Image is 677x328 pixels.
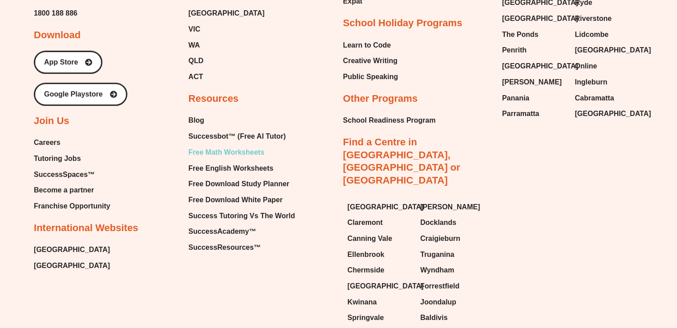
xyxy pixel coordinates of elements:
[348,200,424,214] span: [GEOGRAPHIC_DATA]
[188,241,295,254] a: SuccessResources™
[188,177,295,191] a: Free Download Study Planner
[188,225,256,238] span: SuccessAcademy™
[502,60,578,73] span: [GEOGRAPHIC_DATA]
[420,296,456,309] span: Joondalup
[502,12,578,25] span: [GEOGRAPHIC_DATA]
[34,184,94,197] span: Become a partner
[575,76,607,89] span: Ingleburn
[343,54,397,68] span: Creative Writing
[348,296,377,309] span: Kwinana
[188,70,264,84] a: ACT
[188,23,264,36] a: VIC
[502,12,566,25] a: [GEOGRAPHIC_DATA]
[188,209,295,223] a: Success Tutoring Vs The World
[34,168,110,181] a: SuccessSpaces™
[502,107,539,120] span: Parramatta
[575,60,639,73] a: Online
[188,193,283,207] span: Free Download White Paper
[34,51,102,74] a: App Store
[343,17,462,30] h2: School Holiday Programs
[188,70,203,84] span: ACT
[188,162,295,175] a: Free English Worksheets
[502,28,539,41] span: The Ponds
[348,264,385,277] span: Chermside
[34,200,110,213] a: Franchise Opportunity
[188,7,264,20] a: [GEOGRAPHIC_DATA]
[348,216,383,229] span: Claremont
[420,248,484,261] a: Truganina
[34,136,110,149] a: Careers
[420,216,484,229] a: Docklands
[575,12,639,25] a: Riverstone
[188,23,200,36] span: VIC
[575,12,612,25] span: Riverstone
[502,92,566,105] a: Panania
[188,39,200,52] span: WA
[575,92,639,105] a: Cabramatta
[343,70,398,84] a: Public Speaking
[34,243,110,256] a: [GEOGRAPHIC_DATA]
[420,248,454,261] span: Truganina
[188,92,239,105] h2: Resources
[575,107,651,120] span: [GEOGRAPHIC_DATA]
[188,54,203,68] span: QLD
[529,228,677,328] iframe: Chat Widget
[188,146,295,159] a: Free Math Worksheets
[188,225,295,238] a: SuccessAcademy™
[502,92,529,105] span: Panania
[420,296,484,309] a: Joondalup
[188,130,295,143] a: Successbot™ (Free AI Tutor)
[34,29,81,42] h2: Download
[420,264,484,277] a: Wyndham
[188,241,261,254] span: SuccessResources™
[34,184,110,197] a: Become a partner
[502,76,566,89] a: [PERSON_NAME]
[34,152,81,165] span: Tutoring Jobs
[343,39,391,52] span: Learn to Code
[348,232,412,245] a: Canning Vale
[348,280,412,293] a: [GEOGRAPHIC_DATA]
[420,200,484,214] a: [PERSON_NAME]
[502,60,566,73] a: [GEOGRAPHIC_DATA]
[343,92,418,105] h2: Other Programs
[502,44,566,57] a: Penrith
[343,136,460,186] a: Find a Centre in [GEOGRAPHIC_DATA], [GEOGRAPHIC_DATA] or [GEOGRAPHIC_DATA]
[188,54,264,68] a: QLD
[420,200,480,214] span: [PERSON_NAME]
[575,107,639,120] a: [GEOGRAPHIC_DATA]
[34,152,110,165] a: Tutoring Jobs
[575,44,651,57] span: [GEOGRAPHIC_DATA]
[348,200,412,214] a: [GEOGRAPHIC_DATA]
[34,115,69,128] h2: Join Us
[348,216,412,229] a: Claremont
[343,114,436,127] a: School Readiness Program
[575,92,614,105] span: Cabramatta
[502,107,566,120] a: Parramatta
[188,162,273,175] span: Free English Worksheets
[188,114,204,127] span: Blog
[502,28,566,41] a: The Ponds
[575,28,639,41] a: Lidcombe
[420,264,454,277] span: Wyndham
[34,7,77,20] a: 1800 188 886
[348,248,412,261] a: Ellenbrook
[188,177,289,191] span: Free Download Study Planner
[34,259,110,272] span: [GEOGRAPHIC_DATA]
[502,76,562,89] span: [PERSON_NAME]
[348,280,424,293] span: [GEOGRAPHIC_DATA]
[348,311,384,324] span: Springvale
[44,59,78,66] span: App Store
[44,91,103,98] span: Google Playstore
[348,311,412,324] a: Springvale
[348,232,392,245] span: Canning Vale
[188,193,295,207] a: Free Download White Paper
[575,76,639,89] a: Ingleburn
[343,39,398,52] a: Learn to Code
[348,264,412,277] a: Chermside
[348,296,412,309] a: Kwinana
